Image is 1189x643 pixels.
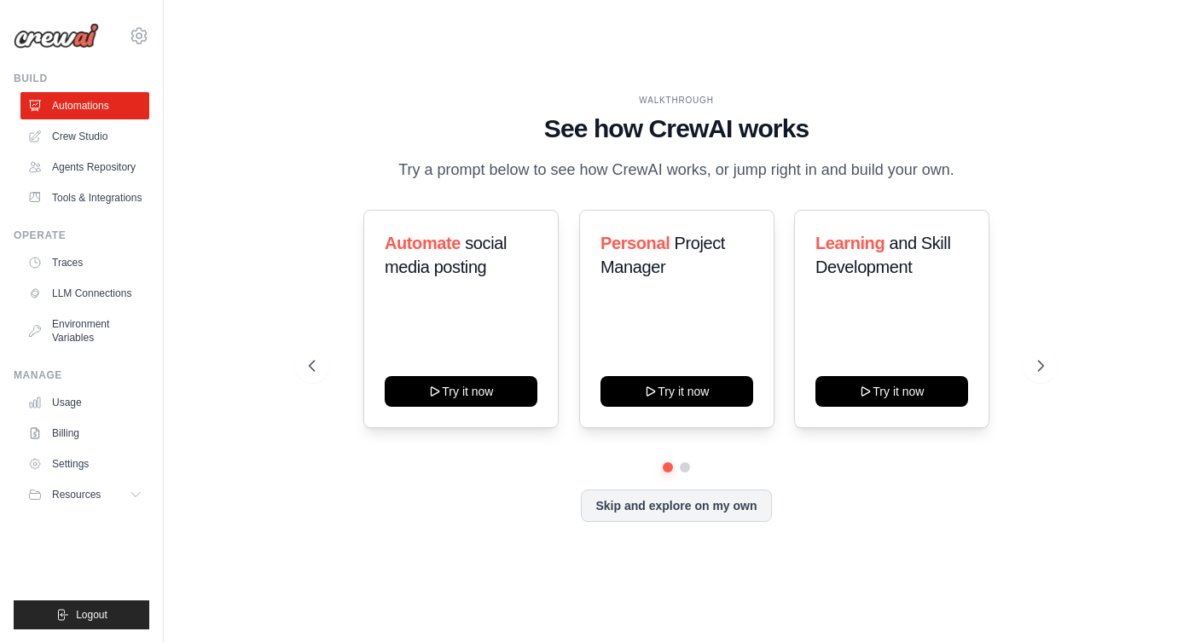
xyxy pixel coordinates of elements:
[20,450,149,478] a: Settings
[390,158,963,182] p: Try a prompt below to see how CrewAI works, or jump right in and build your own.
[20,249,149,276] a: Traces
[20,481,149,508] button: Resources
[385,234,507,276] span: social media posting
[14,229,149,242] div: Operate
[581,489,771,522] button: Skip and explore on my own
[385,376,537,407] button: Try it now
[309,94,1044,107] div: WALKTHROUGH
[385,234,461,252] span: Automate
[14,23,99,49] img: Logo
[20,310,149,351] a: Environment Variables
[52,488,101,501] span: Resources
[20,184,149,211] a: Tools & Integrations
[20,280,149,307] a: LLM Connections
[815,376,968,407] button: Try it now
[20,123,149,150] a: Crew Studio
[20,389,149,416] a: Usage
[20,154,149,181] a: Agents Repository
[20,92,149,119] a: Automations
[600,376,753,407] button: Try it now
[14,600,149,629] button: Logout
[600,234,670,252] span: Personal
[600,234,725,276] span: Project Manager
[20,420,149,447] a: Billing
[14,72,149,85] div: Build
[309,113,1044,144] h1: See how CrewAI works
[815,234,884,252] span: Learning
[14,368,149,382] div: Manage
[76,608,107,622] span: Logout
[1104,561,1189,643] iframe: Chat Widget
